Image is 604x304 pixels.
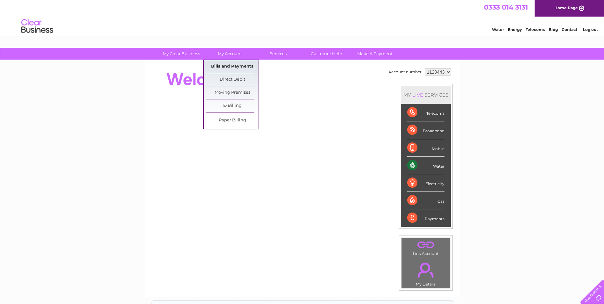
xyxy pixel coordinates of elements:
[401,237,451,257] td: Link Account
[206,73,259,86] a: Direct Debit
[403,239,449,250] a: .
[411,92,424,98] div: LIVE
[203,48,256,60] a: My Account
[407,192,444,209] div: Gas
[152,4,453,31] div: Clear Business is a trading name of Verastar Limited (registered in [GEOGRAPHIC_DATA] No. 3667643...
[206,99,259,112] a: E-Billing
[407,139,444,157] div: Mobile
[562,27,577,32] a: Contact
[300,48,353,60] a: Customer Help
[387,67,423,77] td: Account number
[526,27,545,32] a: Telecoms
[21,17,53,36] img: logo.png
[508,27,522,32] a: Energy
[407,209,444,227] div: Payments
[206,86,259,99] a: Moving Premises
[401,86,451,104] div: MY SERVICES
[549,27,558,32] a: Blog
[484,3,528,11] a: 0333 014 3131
[407,121,444,139] div: Broadband
[206,60,259,73] a: Bills and Payments
[155,48,208,60] a: My Clear Business
[492,27,504,32] a: Water
[401,257,451,288] td: My Details
[583,27,598,32] a: Log out
[407,104,444,121] div: Telecoms
[252,48,304,60] a: Services
[407,157,444,174] div: Water
[407,174,444,192] div: Electricity
[403,259,449,281] a: .
[206,114,259,127] a: Paper Billing
[349,48,401,60] a: Make A Payment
